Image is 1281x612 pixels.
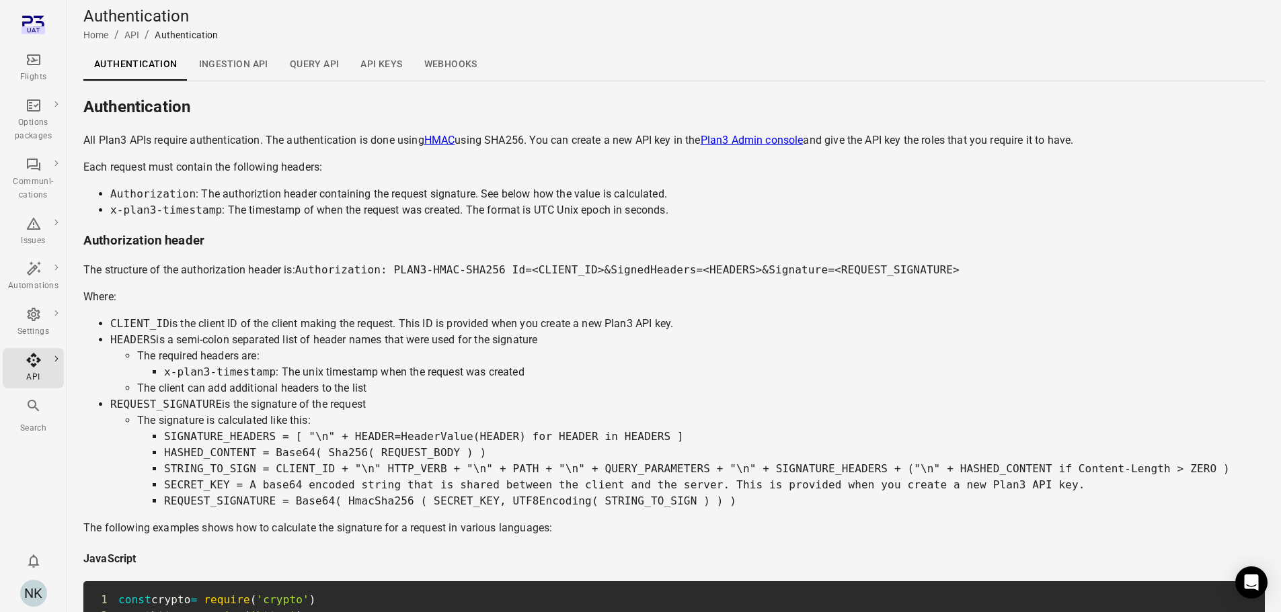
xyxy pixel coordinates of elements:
a: Flights [3,48,64,88]
li: The signature is calculated like this: [137,412,1265,509]
button: Neha Kulkarni [15,574,52,612]
h4: JavaScript [83,551,1265,567]
a: Ingestion API [188,48,279,81]
code: HEADERS [110,333,156,346]
a: Query API [279,48,350,81]
code: x-plan3-timestamp [164,365,276,378]
a: API keys [350,48,413,81]
div: API [8,371,59,384]
div: Flights [8,71,59,84]
a: API [3,348,64,388]
a: Settings [3,302,64,343]
span: ) [309,593,316,606]
code: SECRET_KEY = A base64 encoded string that is shared between the client and the server. This is pr... [164,478,1085,491]
h1: Authentication [83,5,218,27]
code: HASHED_CONTENT = Base64( Sha256( REQUEST_BODY ) ) [164,446,486,459]
a: Plan3 Admin console [701,134,804,146]
span: require [204,593,249,606]
span: 1 [94,592,118,608]
button: Search [3,394,64,439]
span: ( [250,593,257,606]
span: 'crypto' [257,593,309,606]
a: Webhooks [414,48,488,81]
div: Settings [8,325,59,339]
li: The required headers are: [137,348,1265,380]
div: Authentication [155,28,218,42]
div: Issues [8,234,59,248]
p: The structure of the authorization header is: [83,262,1265,278]
a: Automations [3,257,64,297]
code: REQUEST_SIGNATURE = Base64( HmacSha256 ( SECRET_KEY, UTF8Encoding( STRING_TO_SIGN ) ) ) [164,494,736,507]
code: CLIENT_ID [110,317,169,330]
li: : The timestamp of when the request was created. The format is UTC Unix epoch in seconds. [110,202,1265,218]
li: / [145,27,149,43]
span: = [191,593,198,606]
div: Automations [8,279,59,293]
li: is the signature of the request [110,396,1265,509]
a: Authentication [83,48,188,81]
div: NK [20,580,47,607]
a: Options packages [3,93,64,147]
span: const [118,593,151,606]
a: Home [83,30,109,40]
p: The following examples shows how to calculate the signature for a request in various languages: [83,520,1265,536]
p: Each request must contain the following headers: [83,159,1265,175]
li: is a semi-colon separated list of header names that were used for the signature [110,332,1265,396]
li: : The unix timestamp when the request was created [164,364,1265,380]
li: is the client ID of the client making the request. This ID is provided when you create a new Plan... [110,316,1265,332]
div: Local navigation [83,48,1265,81]
code: Authorization: PLAN3-HMAC-SHA256 Id=<CLIENT_ID>&SignedHeaders=<HEADERS>&Signature=<REQUEST_SIGNAT... [295,263,960,276]
li: : The authoriztion header containing the request signature. See below how the value is calculated. [110,186,1265,202]
a: HMAC [424,134,455,146]
div: Open Intercom Messenger [1235,566,1268,599]
div: Options packages [8,116,59,143]
code: Authorization [110,187,196,200]
button: Notifications [20,548,47,574]
h2: Authentication [83,95,1265,119]
code: STRING_TO_SIGN = CLIENT_ID + "\n" HTTP_VERB + "\n" + PATH + "\n" + QUERY_PARAMETERS + "\n" + SIGN... [164,462,1230,475]
a: Issues [3,212,64,252]
nav: Breadcrumbs [83,27,218,43]
code: x-plan3-timestamp [110,204,222,216]
p: Where: [83,289,1265,305]
div: Search [8,422,59,435]
span: crypto [151,593,191,606]
li: / [114,27,119,43]
a: Communi-cations [3,152,64,206]
code: SIGNATURE_HEADERS = [ "\n" + HEADER=HeaderValue(HEADER) for HEADER in HEADERS ] [164,430,684,443]
p: All Plan3 APIs require authentication. The authentication is done using using SHA256. You can cre... [83,132,1265,148]
code: REQUEST_SIGNATURE [110,398,222,410]
div: Communi-cations [8,175,59,202]
h3: Authorization header [83,231,1265,250]
a: API [124,30,139,40]
li: The client can add additional headers to the list [137,380,1265,396]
